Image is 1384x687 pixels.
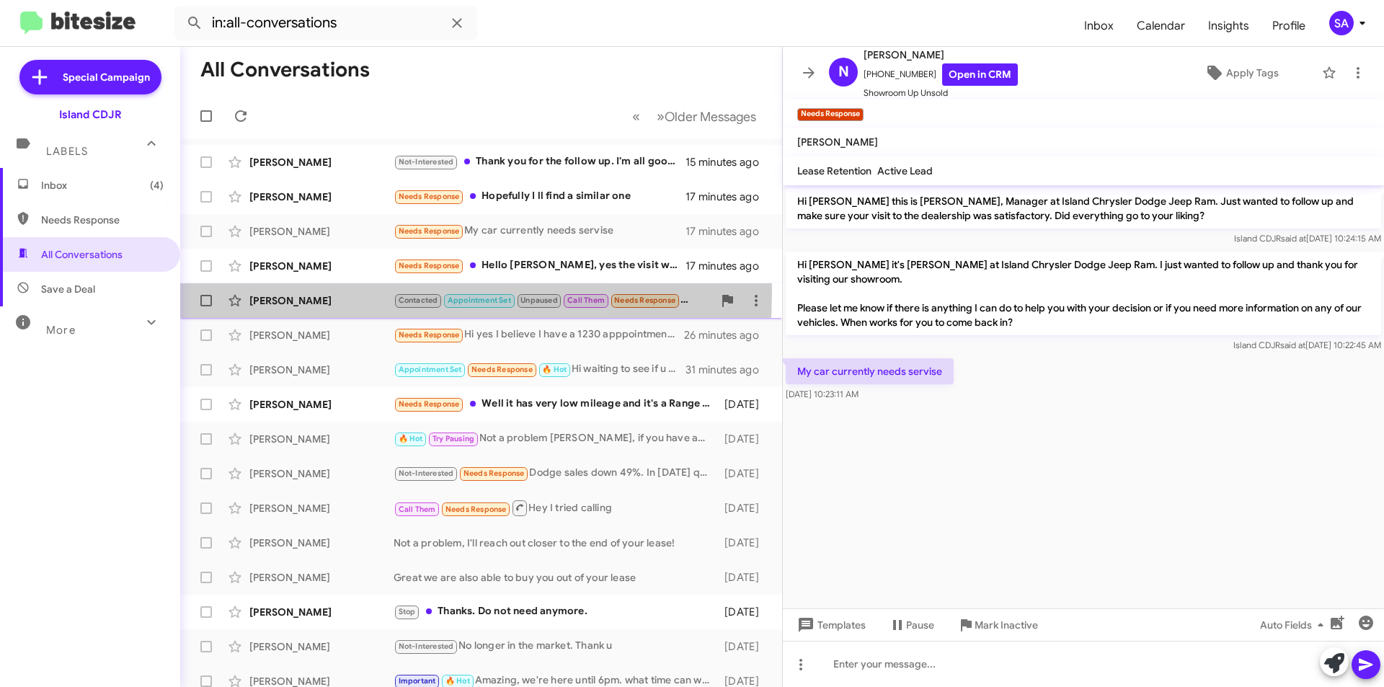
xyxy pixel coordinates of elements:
span: 🔥 Hot [445,676,470,686]
span: Not-Interested [399,469,454,478]
small: Needs Response [797,108,864,121]
div: Island CDJR [59,107,122,122]
div: [PERSON_NAME] [249,155,394,169]
div: 31 minutes ago [686,363,771,377]
span: Try Pausing [432,434,474,443]
div: No longer in the market. Thank u [394,638,717,655]
span: All Conversations [41,247,123,262]
span: said at [1281,233,1306,244]
span: said at [1280,340,1305,350]
div: Thanks. Do not need anymore. [394,603,717,620]
span: Inbox [41,178,164,192]
p: My car currently needs servise [786,358,954,384]
div: [PERSON_NAME] [249,639,394,654]
span: Pause [906,612,934,638]
span: Not-Interested [399,157,454,167]
span: Needs Response [41,213,164,227]
span: Needs Response [471,365,533,374]
span: Needs Response [399,399,460,409]
p: Hi [PERSON_NAME] this is [PERSON_NAME], Manager at Island Chrysler Dodge Jeep Ram. Just wanted to... [786,188,1381,229]
div: [DATE] [717,570,771,585]
span: Lease Retention [797,164,871,177]
div: [PERSON_NAME] [249,293,394,308]
div: 26 minutes ago [684,328,771,342]
span: Labels [46,145,88,158]
span: Call Them [567,296,605,305]
div: [PERSON_NAME] [249,536,394,550]
h1: All Conversations [200,58,370,81]
span: Needs Response [399,226,460,236]
span: Active Lead [877,164,933,177]
span: Needs Response [445,505,507,514]
div: [PERSON_NAME] [249,363,394,377]
div: [PERSON_NAME] [249,432,394,446]
a: Special Campaign [19,60,161,94]
span: 🔥 Hot [542,365,567,374]
span: Needs Response [463,469,525,478]
span: Stop [399,607,416,616]
div: Great we are also able to buy you out of your lease [394,570,717,585]
button: Pause [877,612,946,638]
span: (4) [150,178,164,192]
span: « [632,107,640,125]
div: 17 minutes ago [686,259,771,273]
span: Needs Response [399,330,460,340]
div: My car currently needs servise [394,223,686,239]
div: Not a problem [PERSON_NAME], if you have any questions or concerns in the meantime I am here to h... [394,430,717,447]
span: Call Them [399,505,436,514]
a: Open in CRM [942,63,1018,86]
button: Templates [783,612,877,638]
span: Mark Inactive [975,612,1038,638]
span: Apply Tags [1226,60,1279,86]
a: Insights [1197,5,1261,47]
div: [PERSON_NAME] [249,501,394,515]
span: Not-Interested [399,642,454,651]
div: I couldn't get a loan [394,292,713,309]
span: Contacted [399,296,438,305]
span: Unpaused [520,296,558,305]
div: [DATE] [717,501,771,515]
div: 17 minutes ago [686,224,771,239]
span: Island CDJR [DATE] 10:22:45 AM [1233,340,1381,350]
button: Previous [624,102,649,131]
span: Showroom Up Unsold [864,86,1018,100]
a: Profile [1261,5,1317,47]
span: Special Campaign [63,70,150,84]
div: [PERSON_NAME] [249,397,394,412]
div: [PERSON_NAME] [249,328,394,342]
span: More [46,324,76,337]
div: [DATE] [717,397,771,412]
span: [PERSON_NAME] [797,136,878,149]
a: Inbox [1073,5,1125,47]
nav: Page navigation example [624,102,765,131]
div: Not a problem, I'll reach out closer to the end of your lease! [394,536,717,550]
div: Hey I tried calling [394,499,717,517]
div: 15 minutes ago [686,155,771,169]
input: Search [174,6,477,40]
span: Important [399,676,436,686]
p: Hi [PERSON_NAME] it's [PERSON_NAME] at Island Chrysler Dodge Jeep Ram. I just wanted to follow up... [786,252,1381,335]
button: Mark Inactive [946,612,1050,638]
span: 🔥 Hot [399,434,423,443]
div: [PERSON_NAME] [249,259,394,273]
button: Apply Tags [1167,60,1315,86]
span: Older Messages [665,109,756,125]
div: [DATE] [717,536,771,550]
div: Hello [PERSON_NAME], yes the visit was satisfactory. [PERSON_NAME] was very helpf [394,257,686,274]
span: Needs Response [614,296,675,305]
span: [PHONE_NUMBER] [864,63,1018,86]
span: Auto Fields [1260,612,1329,638]
div: SA [1329,11,1354,35]
div: [PERSON_NAME] [249,605,394,619]
div: Dodge sales down 49%. In [DATE] quarter 1. I wonder why You still got 23s and 24s and 25s new on ... [394,465,717,482]
button: SA [1317,11,1368,35]
span: N [838,61,849,84]
span: [PERSON_NAME] [864,46,1018,63]
div: Well it has very low mileage and it's a Range Rover sport ok perhaps I might even be interested i... [394,396,717,412]
span: [DATE] 10:23:11 AM [786,389,859,399]
a: Calendar [1125,5,1197,47]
